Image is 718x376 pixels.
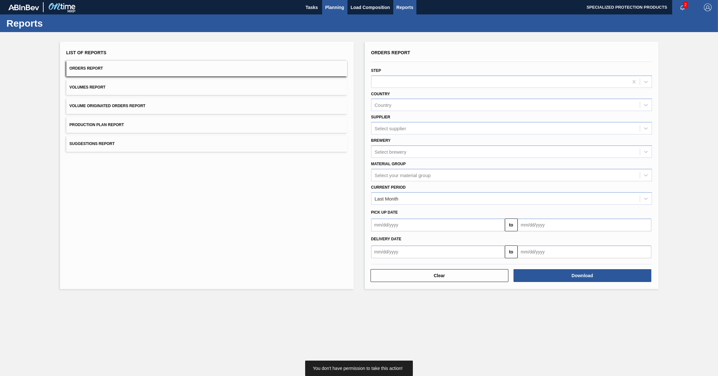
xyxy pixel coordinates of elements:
[672,3,693,12] button: Notifications
[375,172,431,178] div: Select your material group
[351,4,390,11] span: Load Composition
[505,218,518,231] button: to
[375,126,406,131] div: Select supplier
[371,185,406,190] label: Current Period
[70,104,146,108] span: Volume Originated Orders Report
[70,66,103,71] span: Orders Report
[683,1,688,8] span: 2
[66,117,347,133] button: Production Plan Report
[371,50,410,55] span: Orders Report
[371,269,508,282] button: Clear
[518,218,651,231] input: mm/dd/yyyy
[397,4,413,11] span: Reports
[505,245,518,258] button: to
[371,237,401,241] span: Delivery Date
[313,366,403,371] span: You don't have permission to take this action!
[66,136,347,152] button: Suggestions Report
[66,61,347,76] button: Orders Report
[371,245,505,258] input: mm/dd/yyyy
[371,218,505,231] input: mm/dd/yyyy
[704,4,712,11] img: Logout
[66,80,347,95] button: Volumes Report
[371,115,390,119] label: Supplier
[8,4,39,10] img: TNhmsLtSVTkK8tSr43FrP2fwEKptu5GPRR3wAAAABJRU5ErkJggg==
[371,162,406,166] label: Material Group
[70,123,124,127] span: Production Plan Report
[375,149,406,154] div: Select brewery
[371,92,390,96] label: Country
[70,85,106,90] span: Volumes Report
[375,196,398,201] div: Last Month
[371,138,391,143] label: Brewery
[305,4,319,11] span: Tasks
[518,245,651,258] input: mm/dd/yyyy
[371,210,398,215] span: Pick up Date
[66,50,106,55] span: List of Reports
[375,102,392,108] div: Country
[66,98,347,114] button: Volume Originated Orders Report
[6,20,120,27] h1: Reports
[371,68,381,73] label: Step
[325,4,344,11] span: Planning
[513,269,651,282] button: Download
[70,141,115,146] span: Suggestions Report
